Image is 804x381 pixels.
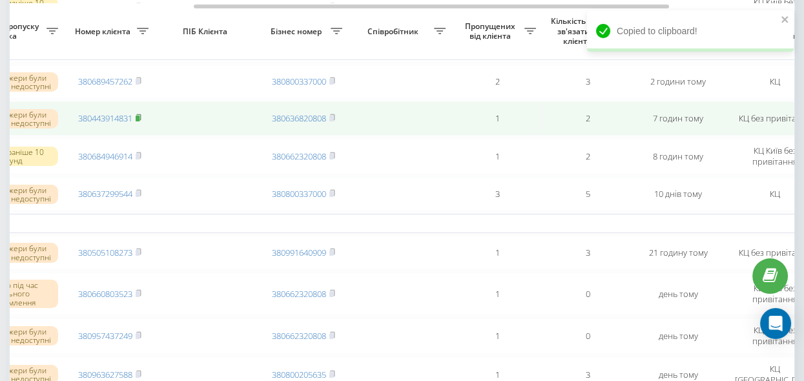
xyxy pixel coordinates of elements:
[633,236,723,270] td: 21 годину тому
[542,236,633,270] td: 3
[587,10,794,52] div: Copied to clipboard!
[78,369,132,380] a: 380963627588
[633,177,723,211] td: 10 днів тому
[78,150,132,162] a: 380684946914
[633,138,723,174] td: 8 годин тому
[542,65,633,99] td: 3
[633,318,723,354] td: день тому
[265,26,331,37] span: Бізнес номер
[633,65,723,99] td: 2 години тому
[78,76,132,87] a: 380689457262
[459,21,524,41] span: Пропущених від клієнта
[272,150,326,162] a: 380662320808
[272,369,326,380] a: 380800205635
[542,177,633,211] td: 5
[452,138,542,174] td: 1
[166,26,247,37] span: ПІБ Клієнта
[760,308,791,339] div: Open Intercom Messenger
[78,330,132,342] a: 380957437249
[78,188,132,200] a: 380637299544
[781,14,790,26] button: close
[78,288,132,300] a: 380660803523
[542,273,633,315] td: 0
[633,273,723,315] td: день тому
[542,101,633,136] td: 2
[452,65,542,99] td: 2
[452,101,542,136] td: 1
[78,247,132,258] a: 380505108273
[452,236,542,270] td: 1
[542,138,633,174] td: 2
[452,177,542,211] td: 3
[633,101,723,136] td: 7 годин тому
[452,318,542,354] td: 1
[272,76,326,87] a: 380800337000
[272,330,326,342] a: 380662320808
[272,188,326,200] a: 380800337000
[272,112,326,124] a: 380636820808
[452,273,542,315] td: 1
[71,26,137,37] span: Номер клієнта
[272,247,326,258] a: 380991640909
[355,26,434,37] span: Співробітник
[542,318,633,354] td: 0
[78,112,132,124] a: 380443914831
[272,288,326,300] a: 380662320808
[549,16,615,46] span: Кількість спроб зв'язатись з клієнтом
